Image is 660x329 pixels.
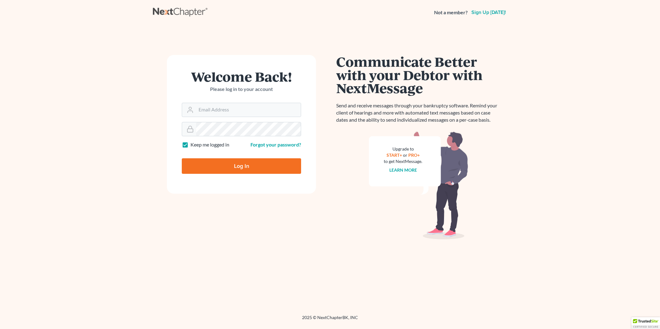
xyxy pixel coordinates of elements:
[631,317,660,329] div: TrustedSite Certified
[384,146,422,152] div: Upgrade to
[153,314,507,326] div: 2025 © NextChapterBK, INC
[190,141,229,148] label: Keep me logged in
[196,103,301,117] input: Email Address
[403,152,407,158] span: or
[336,102,501,124] p: Send and receive messages through your bankruptcy software. Remind your client of hearings and mo...
[336,55,501,95] h1: Communicate Better with your Debtor with NextMessage
[408,152,420,158] a: PRO+
[387,152,402,158] a: START+
[182,86,301,93] p: Please log in to your account
[182,158,301,174] input: Log In
[369,131,468,240] img: nextmessage_bg-59042aed3d76b12b5cd301f8e5b87938c9018125f34e5fa2b7a6b67550977c72.svg
[182,70,301,83] h1: Welcome Back!
[250,142,301,147] a: Forgot your password?
[470,10,507,15] a: Sign up [DATE]!
[434,9,468,16] strong: Not a member?
[389,167,417,173] a: Learn more
[384,158,422,164] div: to get NextMessage.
